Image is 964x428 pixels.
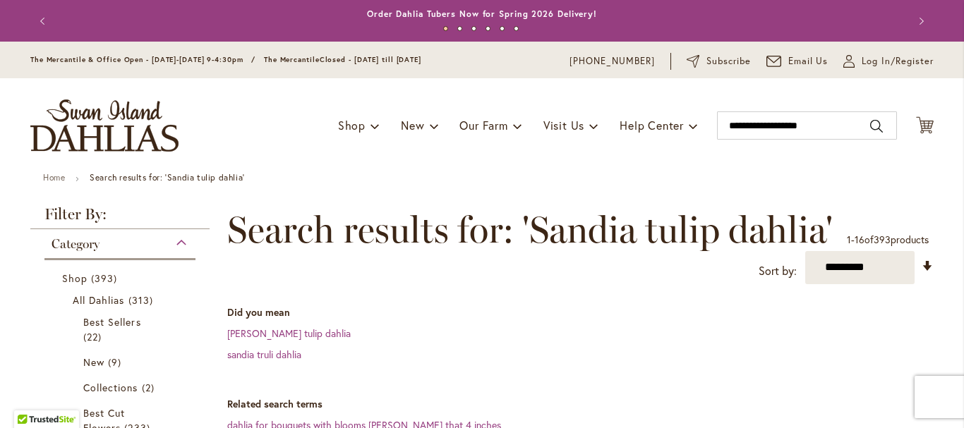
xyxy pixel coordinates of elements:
[706,54,751,68] span: Subscribe
[855,233,864,246] span: 16
[905,7,934,35] button: Next
[108,355,125,369] span: 9
[62,271,88,285] span: Shop
[514,26,519,31] button: 6 of 6
[570,54,655,68] a: [PHONE_NUMBER]
[788,54,829,68] span: Email Us
[73,293,125,307] span: All Dahlias
[620,118,684,133] span: Help Center
[83,355,160,369] a: New
[83,329,105,344] span: 22
[83,315,141,329] span: Best Sellers
[43,172,65,183] a: Home
[320,55,421,64] span: Closed - [DATE] till [DATE]
[543,118,584,133] span: Visit Us
[30,99,179,152] a: store logo
[227,209,833,251] span: Search results for: 'Sandia tulip dahlia'
[30,7,59,35] button: Previous
[459,118,507,133] span: Our Farm
[83,380,160,395] a: Collections
[73,293,171,307] a: All Dahlias
[30,207,210,229] strong: Filter By:
[759,258,797,284] label: Sort by:
[847,228,929,251] p: - of products
[338,118,366,133] span: Shop
[443,26,448,31] button: 1 of 6
[83,381,138,394] span: Collections
[457,26,462,31] button: 2 of 6
[227,397,934,411] dt: Related search terms
[227,305,934,319] dt: Did you mean
[227,348,301,361] a: sandia truli dahlia
[83,355,104,369] span: New
[90,172,245,183] strong: Search results for: 'Sandia tulip dahlia'
[766,54,829,68] a: Email Us
[401,118,424,133] span: New
[847,233,851,246] span: 1
[227,326,351,340] a: [PERSON_NAME] tulip dahlia
[62,271,181,286] a: Shop
[11,378,50,417] iframe: Launch Accessibility Center
[83,314,160,344] a: Best Sellers
[500,26,505,31] button: 5 of 6
[91,271,121,286] span: 393
[862,54,934,68] span: Log In/Register
[471,26,476,31] button: 3 of 6
[52,236,100,252] span: Category
[874,233,891,246] span: 393
[687,54,751,68] a: Subscribe
[142,380,158,395] span: 2
[367,8,597,19] a: Order Dahlia Tubers Now for Spring 2026 Delivery!
[843,54,934,68] a: Log In/Register
[30,55,320,64] span: The Mercantile & Office Open - [DATE]-[DATE] 9-4:30pm / The Mercantile
[486,26,490,31] button: 4 of 6
[128,293,157,307] span: 313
